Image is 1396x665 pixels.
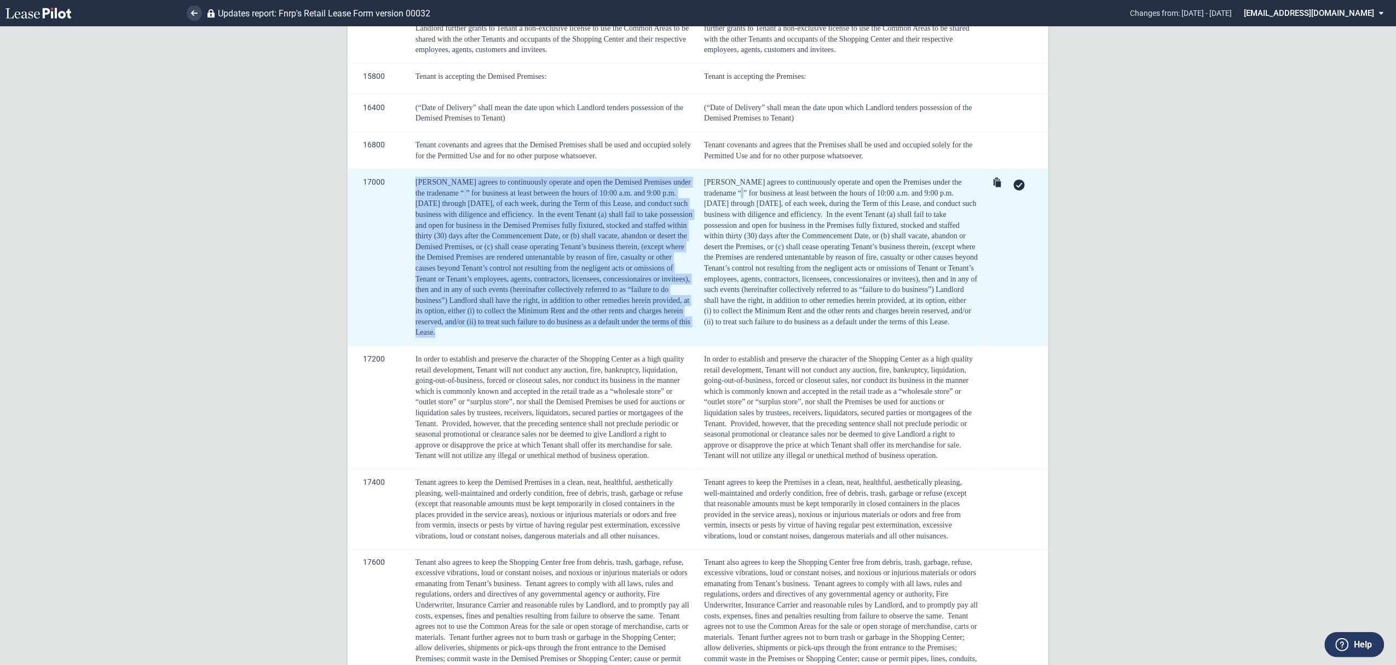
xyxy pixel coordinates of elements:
span: shall vacate, abandon or desert the Premises, or (c) [704,232,967,251]
span: p.m. [DATE] through [DATE], of each week, during the Term of this Lease, and conduct such busines... [416,189,688,219]
span: Updates report: Fnrp's Retail Lease Form version 00032 [218,8,430,19]
span: [PERSON_NAME] agrees to continuously operate and open the Premises under the tradename “ [704,178,964,197]
span: 15800 [363,63,385,89]
span: (“Date of Delivery” shall mean the date upon which Landlord tenders possession of the Demised Pre... [704,104,974,123]
span: In order to establish and preserve the character of the Shopping Center as a high quality retail ... [416,355,685,428]
span: Changes from: [DATE] - [DATE] [1130,9,1232,18]
span: shall cease operating Tenant’s business therein, (except where the Demised Premises are rendered ... [416,243,690,316]
span: Tenant is accepting the Demised Premises: [416,72,547,81]
button: Help [1325,632,1385,657]
span: a.m. and 9:00 [619,189,661,197]
span: to treat such failure to do business as a default under the terms of this Lease. [716,318,950,326]
span: Tenant agrees not to use the Common Areas for the sale or open storage of merchandise, carts or m... [704,612,979,642]
span: In order to establish and preserve the character of the Shopping Center as a high quality retail ... [704,355,975,428]
span: a.m. and 9:00 [897,189,938,197]
span: 16800 [363,131,385,158]
span: shall cease operating Tenant’s business therein, (except where the Premises are rendered untenant... [704,243,979,316]
span: 17400 [363,469,385,495]
span: Tenant is accepting the Premises: [704,72,806,81]
span: ” for business at least between the hours of 10:00 [466,189,618,197]
span: p.m. [DATE] through [DATE], of each week, during the Term of this Lease, and conduct such busines... [704,189,978,219]
span: In the event Tenant (a) [538,210,607,219]
label: Help [1354,638,1372,652]
span: shall vacate, abandon or desert the Demised Premises, or (c) [416,232,687,251]
span: Tenant agrees to keep the Premises in a clean, neat, healthful, aesthetically pleasing, well-main... [704,478,968,540]
span: Tenant covenants and agrees that the Demised Premises shall be used and occupied solely for the P... [416,141,691,160]
span: to treat such failure to do business as a default under the terms of this Lease. [416,318,690,337]
span: In the event Tenant (a) [827,210,896,219]
span: 17200 [363,346,385,372]
span: (30) days after the Commencement Date, or (b) [745,232,890,240]
span: shall fail to take possession and open for business in the Demised Premises fully fixtured, stock... [416,210,693,240]
span: 16400 [363,94,385,121]
span: Tenant agrees to comply with all laws, rules and regulations, orders and directives of any govern... [416,580,689,621]
span: [PERSON_NAME] agrees to continuously operate and open the Demised Premises under the tradename “ [416,178,691,197]
span: Tenant agrees to keep the Demised Premises in a clean, neat, healthful, aesthetically pleasing, w... [416,478,683,540]
span: shall fail to take possession and open for business in the Premises fully fixtured, stocked and s... [704,210,961,240]
span: Tenant will not utilize any illegal or unethical method of business operation. [704,451,938,460]
span: (30) days after the Commencement Date, or (b) [434,232,580,240]
span: to collect the Minimum Rent and the other rents and charges herein reserved, and/or (ii) [704,307,973,326]
span: 17600 [363,549,385,576]
span: Provided, however, that the preceding sentence shall not preclude periodic or seasonal promotiona... [416,420,678,449]
span: Landlord further grants to Tenant a non-exclusive license to use the Common Areas to be shared wi... [416,24,689,54]
span: Tenant agrees not to use the Common Areas for the sale or open storage of merchandise, carts or m... [416,612,689,642]
span: 17000 [363,169,385,195]
span: Tenant will not utilize any illegal or unethical method of business operation. [416,451,649,460]
span: Tenant also agrees to keep the Shopping Center free from debris, trash, garbage, refuse, excessiv... [416,559,688,588]
span: Tenant covenants and agrees that the Premises shall be used and occupied solely for the Permitted... [704,141,974,160]
span: Tenant agrees to comply with all laws, rules and regulations, orders and directives of any govern... [704,580,980,621]
span: ” for business at least between the hours of 10:00 [743,189,895,197]
span: Tenant also agrees to keep the Shopping Center free from debris, trash, garbage, refuse, excessiv... [704,559,978,588]
span: (“Date of Delivery” shall mean the date upon which Landlord tenders possession of the Demised Pre... [416,104,683,123]
span: Provided, however, that the preceding sentence shall not preclude periodic or seasonal promotiona... [704,420,969,449]
span: to collect the Minimum Rent and the other rents and charges herein reserved, and/or (ii) [416,307,683,326]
